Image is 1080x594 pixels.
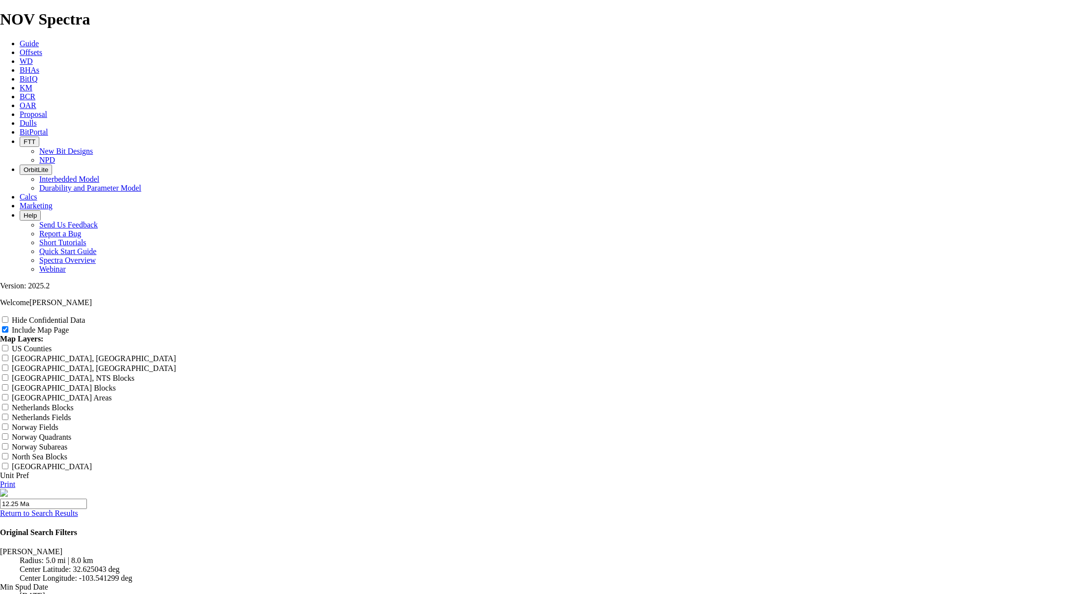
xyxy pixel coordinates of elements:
[20,119,37,127] a: Dulls
[20,66,39,74] a: BHAs
[20,128,48,136] a: BitPortal
[12,316,85,324] label: Hide Confidential Data
[12,394,112,402] label: [GEOGRAPHIC_DATA] Areas
[20,92,35,101] a: BCR
[12,403,74,412] label: Netherlands Blocks
[39,184,141,192] a: Durability and Parameter Model
[39,156,55,164] a: NPD
[20,75,37,83] a: BitIQ
[20,165,52,175] button: OrbitLite
[12,344,52,353] label: US Counties
[12,433,71,441] label: Norway Quadrants
[12,443,67,451] label: Norway Subareas
[20,48,42,57] a: Offsets
[12,384,116,392] label: [GEOGRAPHIC_DATA] Blocks
[20,556,1080,583] dd: Radius: 5.0 mi | 8.0 km Center Latitude: 32.625043 deg Center Longitude: -103.541299 deg
[39,229,81,238] a: Report a Bug
[39,238,86,247] a: Short Tutorials
[20,84,32,92] a: KM
[20,57,33,65] a: WD
[20,137,39,147] button: FTT
[20,193,37,201] a: Calcs
[20,201,53,210] a: Marketing
[12,413,71,422] label: Netherlands Fields
[20,101,36,110] a: OAR
[39,175,99,183] a: Interbedded Model
[39,265,66,273] a: Webinar
[12,423,58,431] label: Norway Fields
[12,462,92,471] label: [GEOGRAPHIC_DATA]
[39,247,96,255] a: Quick Start Guide
[24,166,48,173] span: OrbitLite
[29,298,92,307] span: [PERSON_NAME]
[20,210,41,221] button: Help
[12,364,176,372] label: [GEOGRAPHIC_DATA], [GEOGRAPHIC_DATA]
[12,374,135,382] label: [GEOGRAPHIC_DATA], NTS Blocks
[20,110,47,118] a: Proposal
[39,256,96,264] a: Spectra Overview
[12,326,69,334] label: Include Map Page
[24,138,35,145] span: FTT
[12,354,176,363] label: [GEOGRAPHIC_DATA], [GEOGRAPHIC_DATA]
[39,221,98,229] a: Send Us Feedback
[12,453,67,461] label: North Sea Blocks
[20,39,39,48] a: Guide
[39,147,93,155] a: New Bit Designs
[24,212,37,219] span: Help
